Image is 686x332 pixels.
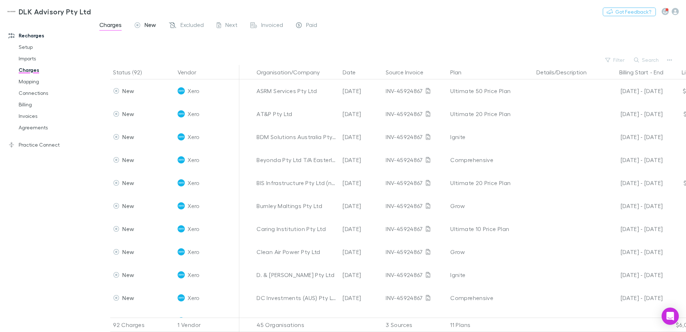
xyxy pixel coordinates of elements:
div: [DATE] - [DATE] [601,148,663,171]
div: Burnley Maltings Pty Ltd [257,194,337,217]
button: Plan [450,65,470,79]
span: Xero [188,263,199,286]
span: New [145,21,156,31]
button: Status (92) [113,65,150,79]
img: Xero's Logo [178,87,185,94]
span: New [122,294,134,301]
div: Grow [450,194,531,217]
img: Xero's Logo [178,225,185,232]
button: Source Invoice [386,65,432,79]
div: [DATE] [340,102,383,125]
span: Xero [188,240,199,263]
span: Xero [188,125,199,148]
div: [DATE] [340,263,383,286]
button: End [654,65,663,79]
div: [DATE] - [DATE] [601,79,663,102]
div: BDM Solutions Australia Pty Ltd [257,125,337,148]
div: Comprehensive [450,286,531,309]
span: New [122,133,134,140]
div: Caring Institution Pty Ltd [257,217,337,240]
button: Date [343,65,364,79]
a: Invoices [11,110,97,122]
div: INV-45924867 [386,263,445,286]
span: New [122,156,134,163]
div: BIS Infrastructure Pty Ltd (new) [257,171,337,194]
div: [DATE] - [DATE] [601,263,663,286]
div: [DATE] - [DATE] [601,286,663,309]
div: Ultimate 10 Price Plan [450,217,531,240]
a: Connections [11,87,97,99]
img: Xero's Logo [178,133,185,140]
img: Xero's Logo [178,271,185,278]
div: INV-45924867 [386,171,445,194]
button: Vendor [178,65,205,79]
div: Ignite [450,125,531,148]
a: Imports [11,53,97,64]
img: Xero's Logo [178,248,185,255]
button: Search [630,56,663,64]
span: Next [225,21,238,31]
div: AT&P Pty Ltd [257,102,337,125]
h3: DLK Advisory Pty Ltd [19,7,91,16]
span: Xero [188,79,199,102]
span: Excluded [180,21,204,31]
span: Charges [99,21,122,31]
img: Xero's Logo [178,202,185,209]
div: D. & [PERSON_NAME] Pty Ltd [257,263,337,286]
img: DLK Advisory Pty Ltd's Logo [7,7,16,16]
button: Billing Start [619,65,648,79]
div: Clean Air Power Pty Ltd [257,240,337,263]
div: INV-45924867 [386,125,445,148]
span: New [122,225,134,232]
span: New [122,271,134,278]
div: INV-45924867 [386,240,445,263]
div: [DATE] [340,217,383,240]
div: 1 Vendor [175,318,239,332]
div: [DATE] - [DATE] [601,125,663,148]
a: Setup [11,41,97,53]
a: Agreements [11,122,97,133]
button: Got Feedback? [603,8,656,16]
span: Xero [188,217,199,240]
div: [DATE] [340,286,383,309]
span: Xero [188,102,199,125]
div: Grow [450,240,531,263]
div: INV-45924867 [386,79,445,102]
div: [DATE] - [DATE] [601,240,663,263]
span: Xero [188,171,199,194]
button: Organisation/Company [257,65,328,79]
div: INV-45924867 [386,148,445,171]
img: Xero's Logo [178,179,185,186]
span: Paid [306,21,317,31]
div: INV-45924867 [386,286,445,309]
div: [DATE] [340,240,383,263]
div: [DATE] [340,148,383,171]
span: New [122,87,134,94]
div: 11 Plans [447,318,534,332]
div: Beyonda Pty Ltd T/A Easterly Co [257,148,337,171]
button: Details/Description [536,65,595,79]
div: - [601,65,671,79]
a: Billing [11,99,97,110]
a: Mapping [11,76,97,87]
div: 3 Sources [383,318,447,332]
div: [DATE] [340,194,383,217]
div: [DATE] [340,171,383,194]
span: Xero [188,286,199,309]
div: [DATE] - [DATE] [601,171,663,194]
div: Open Intercom Messenger [662,308,679,325]
div: [DATE] - [DATE] [601,217,663,240]
div: [DATE] [340,79,383,102]
div: INV-45924867 [386,102,445,125]
span: Invoiced [261,21,283,31]
button: Filter [602,56,629,64]
div: [DATE] - [DATE] [601,194,663,217]
div: Ultimate 50 Price Plan [450,79,531,102]
div: ASRM Services Pty Ltd [257,79,337,102]
div: Ignite [450,263,531,286]
span: Xero [188,148,199,171]
a: DLK Advisory Pty Ltd [3,3,95,20]
img: Xero's Logo [178,294,185,301]
span: New [122,248,134,255]
a: Practice Connect [1,139,97,151]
